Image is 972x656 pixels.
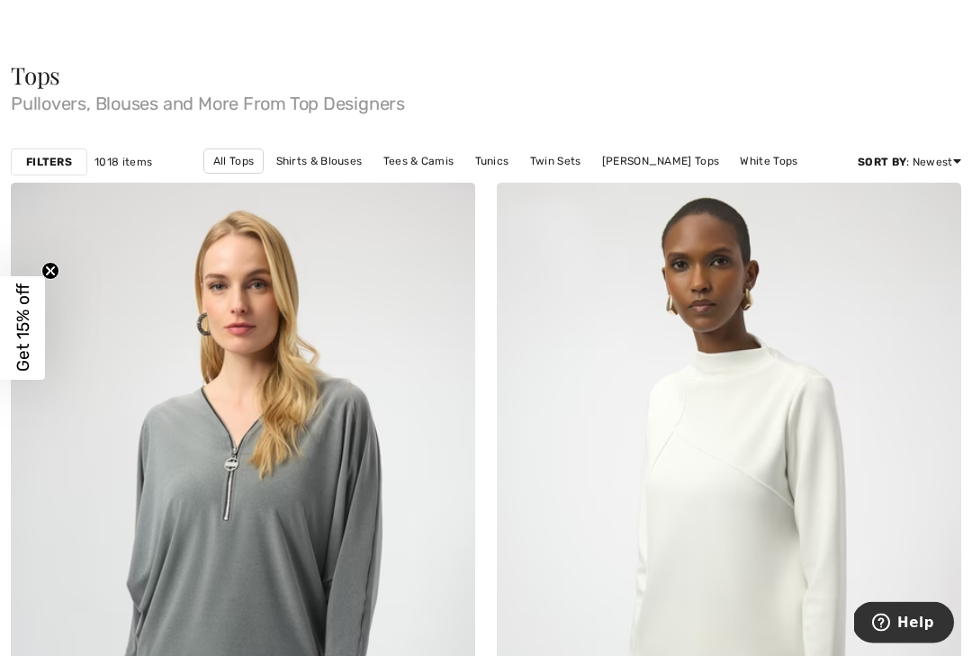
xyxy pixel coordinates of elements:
[731,150,806,174] a: White Tops
[267,150,372,174] a: Shirts & Blouses
[203,149,264,175] a: All Tops
[521,150,590,174] a: Twin Sets
[94,155,152,171] span: 1018 items
[593,150,728,174] a: [PERSON_NAME] Tops
[11,60,60,92] span: Tops
[374,150,463,174] a: Tees & Camis
[26,155,72,171] strong: Filters
[466,150,518,174] a: Tunics
[858,155,961,171] div: : Newest
[41,262,59,280] button: Close teaser
[399,175,473,198] a: Black Tops
[476,175,611,198] a: [PERSON_NAME] Tops
[858,157,906,169] strong: Sort By
[854,602,954,647] iframe: Opens a widget where you can find more information
[13,284,33,373] span: Get 15% off
[11,88,961,113] span: Pullovers, Blouses and More From Top Designers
